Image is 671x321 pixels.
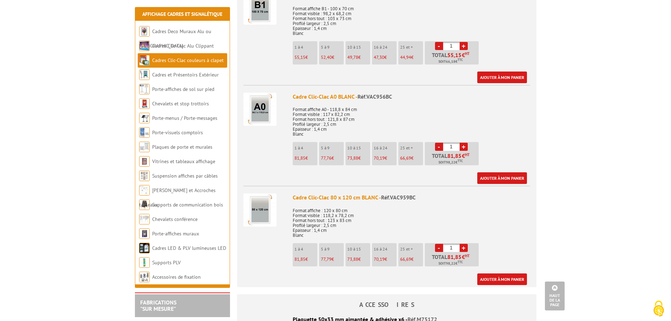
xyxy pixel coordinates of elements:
[374,54,384,60] span: 47,30
[439,261,463,266] span: Soit €
[477,72,527,83] a: Ajouter à mon panier
[446,261,455,266] span: 98,22
[400,256,411,262] span: 66,69
[139,69,150,80] img: Cadres et Présentoirs Extérieur
[321,54,332,60] span: 52,40
[321,247,344,252] p: 5 à 9
[462,52,465,58] span: €
[400,55,423,60] p: €
[465,152,470,157] sup: HT
[293,193,530,202] div: Cadre Clic-Clac 80 x 120 cm BLANC -
[347,55,370,60] p: €
[152,72,219,78] a: Cadres et Présentoirs Extérieur
[465,253,470,258] sup: HT
[243,193,277,227] img: Cadre Clic-Clac 80 x 120 cm BLANC
[237,301,536,308] h4: ACCESSOIRES
[294,54,305,60] span: 55,15
[321,257,344,262] p: €
[400,155,411,161] span: 66,69
[293,93,530,101] div: Cadre Clic-Clac A0 BLANC -
[460,244,468,252] a: +
[460,42,468,50] a: +
[321,55,344,60] p: €
[400,54,411,60] span: 44,94
[294,156,317,161] p: €
[293,102,530,137] p: Format affiche A0 - 118,8 x 84 cm Format visible : 117 x 82,2 cm Format hors tout : 121,8 x 87 cm...
[347,146,370,150] p: 10 à 15
[347,257,370,262] p: €
[400,146,423,150] p: 25 et +
[646,297,671,321] button: Cookies (fenêtre modale)
[477,273,527,285] a: Ajouter à mon panier
[321,256,331,262] span: 77,79
[294,257,317,262] p: €
[347,256,358,262] span: 73,88
[321,156,344,161] p: €
[545,282,565,310] a: Haut de la page
[139,26,150,37] img: Cadres Deco Muraux Alu ou Bois
[427,153,479,165] p: Total
[435,143,443,151] a: -
[152,245,226,251] a: Cadres LED & PLV lumineuses LED
[139,113,150,123] img: Porte-menus / Porte-messages
[139,156,150,167] img: Vitrines et tableaux affichage
[458,260,463,264] sup: TTC
[427,254,479,266] p: Total
[347,54,358,60] span: 49,78
[243,93,277,126] img: Cadre Clic-Clac A0 BLANC
[446,59,455,64] span: 66,18
[294,247,317,252] p: 1 à 4
[294,155,305,161] span: 81,85
[321,146,344,150] p: 5 à 9
[152,259,181,266] a: Supports PLV
[139,257,150,268] img: Supports PLV
[400,156,423,161] p: €
[152,158,215,165] a: Vitrines et tableaux affichage
[152,202,223,208] a: Supports de communication bois
[400,45,423,50] p: 25 et +
[294,45,317,50] p: 1 à 4
[374,146,397,150] p: 16 à 24
[294,146,317,150] p: 1 à 4
[152,115,217,121] a: Porte-menus / Porte-messages
[446,160,455,165] span: 98,22
[152,57,224,63] a: Cadres Clic-Clac couleurs à clapet
[139,187,216,208] a: [PERSON_NAME] et Accroches tableaux
[152,100,209,107] a: Chevalets et stop trottoirs
[139,228,150,239] img: Porte-affiches muraux
[139,272,150,282] img: Accessoires de fixation
[374,155,385,161] span: 70,19
[152,86,214,92] a: Porte-affiches de sol sur pied
[358,93,392,100] span: Réf.VAC956BC
[293,1,530,36] p: Format affiche B1 - 100 x 70 cm Format visible : 98,2 x 68,2 cm Format hors tout : 103 x 73 cm Pr...
[374,257,397,262] p: €
[374,156,397,161] p: €
[152,43,214,49] a: Cadres Clic-Clac Alu Clippant
[139,171,150,181] img: Suspension affiches par câbles
[152,129,203,136] a: Porte-visuels comptoirs
[139,84,150,94] img: Porte-affiches de sol sur pied
[465,51,470,56] sup: HT
[293,203,530,238] p: Format affiche : 120 x 80 cm Format visible : 118,2 x 78,2 cm Format hors tout : 123 x 83 cm Prof...
[142,11,222,17] a: Affichage Cadres et Signalétique
[321,45,344,50] p: 5 à 9
[347,45,370,50] p: 10 à 15
[152,230,199,237] a: Porte-affiches muraux
[139,243,150,253] img: Cadres LED & PLV lumineuses LED
[321,155,331,161] span: 77,76
[152,173,218,179] a: Suspension affiches par câbles
[447,254,462,260] span: 81,85
[458,159,463,163] sup: TTC
[152,144,212,150] a: Plaques de porte et murales
[140,299,176,312] a: FABRICATIONS"Sur Mesure"
[152,274,201,280] a: Accessoires de fixation
[400,257,423,262] p: €
[139,127,150,138] img: Porte-visuels comptoirs
[427,52,479,64] p: Total
[650,300,667,317] img: Cookies (fenêtre modale)
[347,247,370,252] p: 10 à 15
[462,254,465,260] span: €
[139,55,150,66] img: Cadres Clic-Clac couleurs à clapet
[139,28,211,49] a: Cadres Deco Muraux Alu ou [GEOGRAPHIC_DATA]
[374,256,385,262] span: 70,19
